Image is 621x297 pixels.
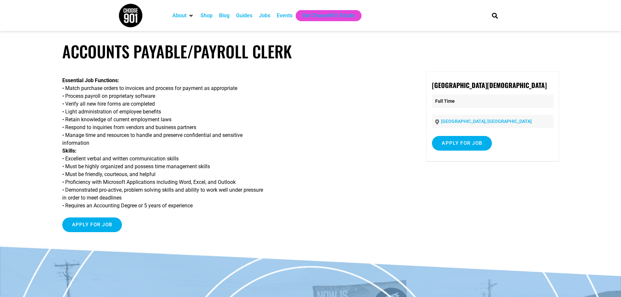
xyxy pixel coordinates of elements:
[169,10,197,21] div: About
[432,136,492,151] input: Apply for job
[432,95,553,108] p: Full Time
[441,119,532,124] a: [GEOGRAPHIC_DATA], [GEOGRAPHIC_DATA]
[62,217,122,232] input: Apply for job
[62,77,119,83] strong: Essential Job Functions:
[432,80,547,90] strong: [GEOGRAPHIC_DATA][DEMOGRAPHIC_DATA]
[302,12,355,20] a: Get Choose901 Emails
[200,12,213,20] a: Shop
[62,77,402,210] p: • Match purchase orders to invoices and process for payment as appropriate • Process payroll on p...
[62,42,559,61] h1: Accounts Payable/Payroll Clerk
[277,12,292,20] a: Events
[236,12,252,20] a: Guides
[489,10,500,21] div: Search
[172,12,186,20] a: About
[169,10,481,21] nav: Main nav
[219,12,229,20] a: Blog
[259,12,270,20] a: Jobs
[62,148,77,154] strong: Skills:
